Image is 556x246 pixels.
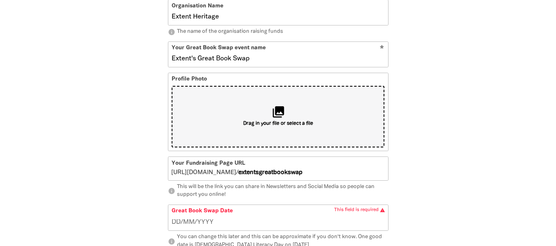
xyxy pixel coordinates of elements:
i: info [168,187,175,195]
span: Drag in your file or select a file [243,120,313,127]
span: [DOMAIN_NAME][URL] [171,168,236,177]
span: / [168,157,239,180]
p: The name of the organisation raising funds [168,28,389,36]
i: collections [271,105,285,119]
input: Great Book Swap Date DD/MM/YYYY [172,218,384,227]
p: This will be the link you can share in Newsletters and Social Media so people can support you onl... [168,183,389,199]
i: info [168,28,175,36]
i: info [168,238,175,245]
div: go.greatbookswap.org.au/extentsgreatbookswap [168,157,388,180]
input: eg. Milikapiti School's Great Book Swap! [168,42,388,67]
